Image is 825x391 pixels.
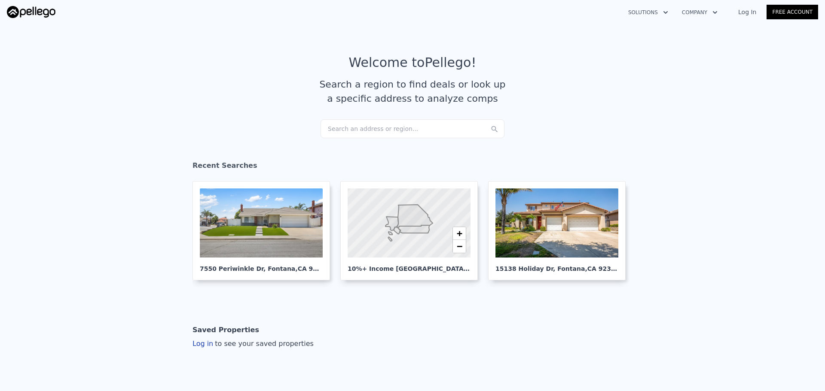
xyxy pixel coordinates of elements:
img: Pellego [7,6,55,18]
button: Company [675,5,724,20]
div: 10%+ Income [GEOGRAPHIC_DATA] <$600K [348,258,471,273]
span: − [457,241,462,252]
div: Saved Properties [192,321,259,339]
button: Solutions [621,5,675,20]
span: , CA 92336 [295,265,330,272]
a: Zoom out [453,240,466,253]
span: , CA 92336 [585,265,619,272]
a: 15138 Holiday Dr, Fontana,CA 92336 [488,181,632,280]
div: Search an address or region... [321,119,504,138]
a: Zoom in [453,227,466,240]
div: Search a region to find deals or look up a specific address to analyze comps [316,77,509,106]
div: Log in [192,339,314,349]
div: 7550 Periwinkle Dr , Fontana [200,258,323,273]
a: Free Account [767,5,818,19]
a: 7550 Periwinkle Dr, Fontana,CA 92336 [192,181,337,280]
div: Welcome to Pellego ! [349,55,477,70]
span: to see your saved properties [213,339,314,348]
div: 15138 Holiday Dr , Fontana [495,258,618,273]
a: 10%+ Income [GEOGRAPHIC_DATA] <$600K [340,181,485,280]
a: Log In [728,8,767,16]
div: Recent Searches [192,154,632,181]
span: + [457,228,462,239]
